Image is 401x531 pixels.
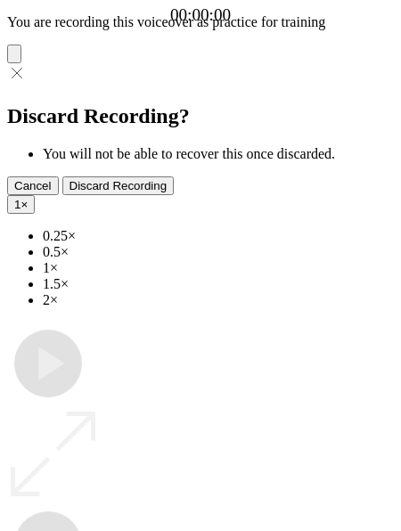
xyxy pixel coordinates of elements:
a: 00:00:00 [170,5,231,25]
li: 0.5× [43,244,394,260]
button: Discard Recording [62,176,175,195]
p: You are recording this voiceover as practice for training [7,14,394,30]
li: 2× [43,292,394,308]
button: 1× [7,195,35,214]
h2: Discard Recording? [7,104,394,128]
li: 1× [43,260,394,276]
span: 1 [14,198,20,211]
li: 0.25× [43,228,394,244]
li: You will not be able to recover this once discarded. [43,146,394,162]
li: 1.5× [43,276,394,292]
button: Cancel [7,176,59,195]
